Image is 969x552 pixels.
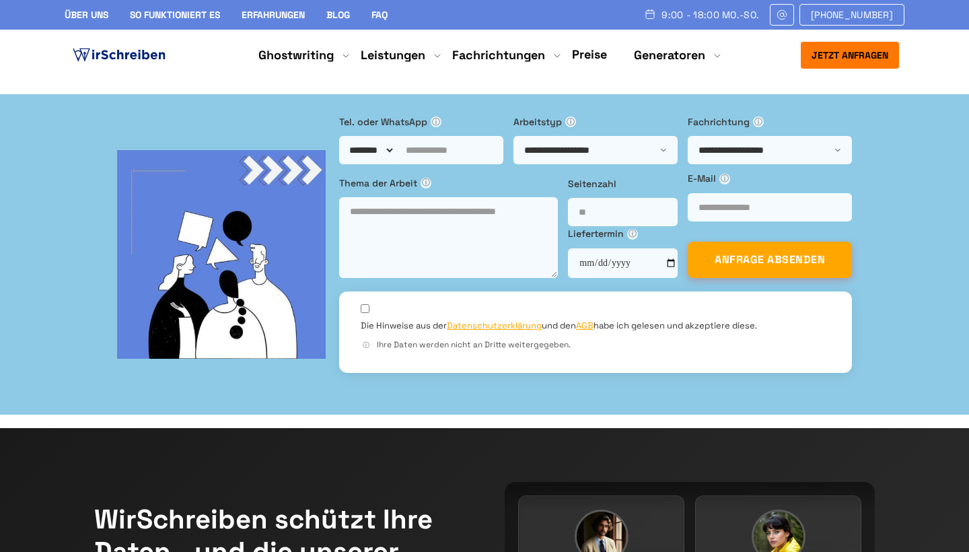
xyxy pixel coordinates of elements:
span: ⓘ [627,229,638,240]
button: ANFRAGE ABSENDEN [688,242,852,278]
a: Erfahrungen [242,9,305,21]
button: Jetzt anfragen [801,42,899,69]
a: FAQ [371,9,388,21]
div: Ihre Daten werden nicht an Dritte weitergegeben. [361,339,830,351]
a: Generatoren [634,47,705,63]
span: ⓘ [753,116,764,127]
img: bg [117,150,326,359]
a: Über uns [65,9,108,21]
label: E-Mail [688,171,852,186]
label: Liefertermin [568,226,678,241]
label: Fachrichtung [688,114,852,129]
span: ⓘ [431,116,441,127]
label: Arbeitstyp [513,114,678,129]
a: Ghostwriting [258,47,334,63]
span: [PHONE_NUMBER] [811,9,893,20]
a: Leistungen [361,47,425,63]
span: ⓘ [719,174,730,184]
a: [PHONE_NUMBER] [799,4,904,26]
label: Thema der Arbeit [339,176,558,191]
a: Blog [326,9,350,21]
label: Die Hinweise aus der und den habe ich gelesen und akzeptiere diese. [361,320,757,332]
span: ⓘ [361,340,371,351]
a: AGB [576,320,594,331]
img: Schedule [644,9,656,20]
a: Fachrichtungen [452,47,545,63]
span: ⓘ [421,178,431,188]
img: logo ghostwriter-österreich [70,45,168,65]
label: Seitenzahl [568,176,678,191]
span: ⓘ [565,116,576,127]
label: Tel. oder WhatsApp [339,114,503,129]
span: 9:00 - 18:00 Mo.-So. [661,9,759,20]
a: Preise [572,46,607,62]
a: So funktioniert es [130,9,220,21]
img: Email [776,9,788,20]
a: Datenschutzerklärung [447,320,542,331]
